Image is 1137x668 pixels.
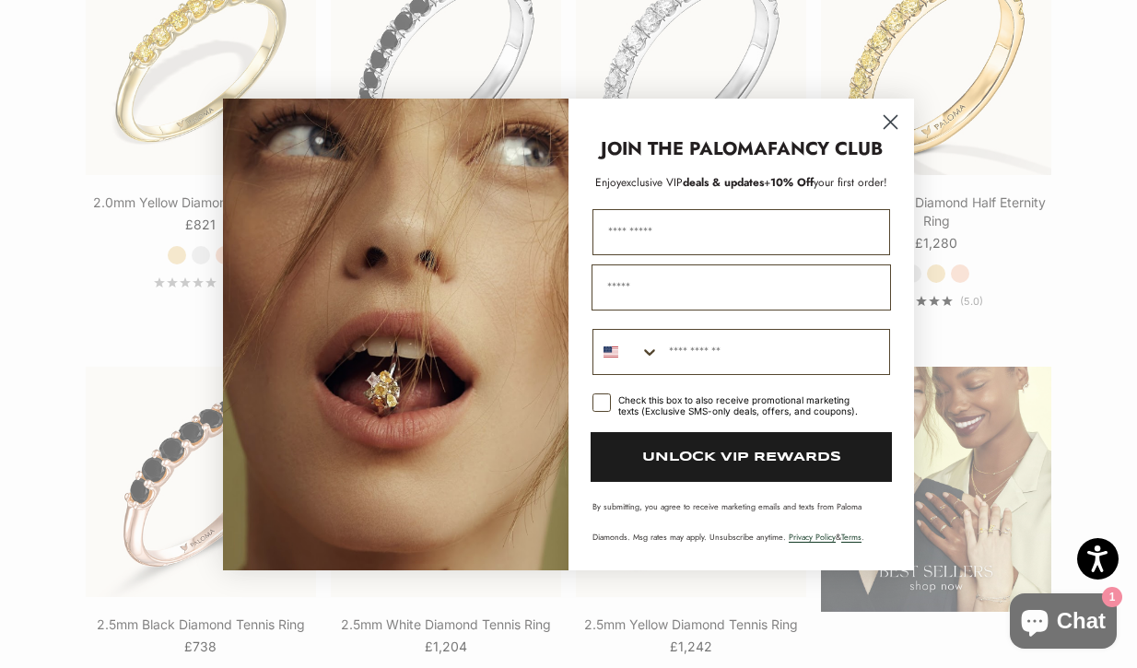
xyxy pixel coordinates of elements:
[593,330,660,374] button: Search Countries
[770,174,814,191] span: 10% Off
[621,174,683,191] span: exclusive VIP
[601,135,768,162] strong: JOIN THE PALOMA
[595,174,621,191] span: Enjoy
[768,135,883,162] strong: FANCY CLUB
[621,174,764,191] span: deals & updates
[592,209,890,255] input: First Name
[618,394,868,416] div: Check this box to also receive promotional marketing texts (Exclusive SMS-only deals, offers, and...
[604,345,618,359] img: United States
[592,264,891,311] input: Email
[592,500,890,543] p: By submitting, you agree to receive marketing emails and texts from Paloma Diamonds. Msg rates ma...
[789,531,864,543] span: & .
[223,99,568,570] img: Loading...
[841,531,862,543] a: Terms
[874,106,907,138] button: Close dialog
[660,330,889,374] input: Phone Number
[764,174,887,191] span: + your first order!
[789,531,836,543] a: Privacy Policy
[591,432,892,482] button: UNLOCK VIP REWARDS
